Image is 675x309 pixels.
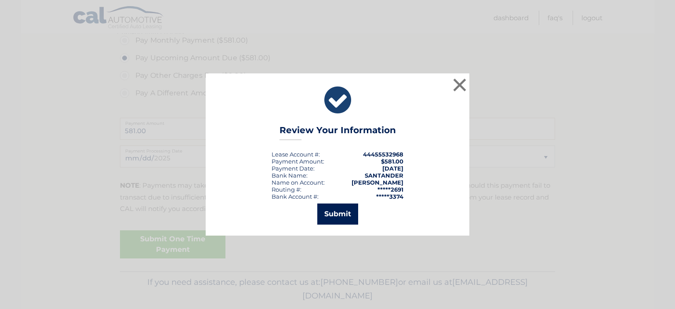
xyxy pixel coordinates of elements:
h3: Review Your Information [279,125,396,140]
span: $581.00 [381,158,403,165]
strong: [PERSON_NAME] [352,179,403,186]
span: Payment Date [272,165,313,172]
div: : [272,165,315,172]
div: Name on Account: [272,179,325,186]
div: Lease Account #: [272,151,320,158]
div: Routing #: [272,186,301,193]
button: Submit [317,204,358,225]
strong: 44455532968 [363,151,403,158]
span: [DATE] [382,165,403,172]
div: Bank Name: [272,172,308,179]
div: Payment Amount: [272,158,324,165]
button: × [451,76,468,94]
div: Bank Account #: [272,193,319,200]
strong: SANTANDER [365,172,403,179]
